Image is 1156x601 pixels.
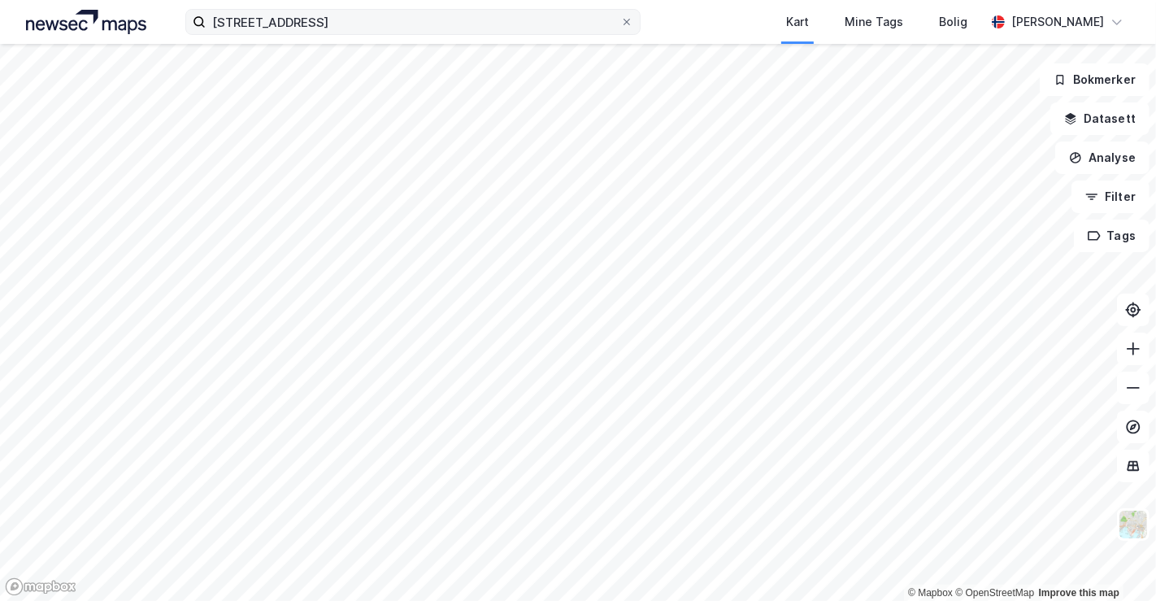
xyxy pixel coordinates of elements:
button: Filter [1071,181,1149,213]
img: logo.a4113a55bc3d86da70a041830d287a7e.svg [26,10,146,34]
button: Bokmerker [1040,63,1149,96]
button: Datasett [1050,102,1149,135]
a: Mapbox homepage [5,577,76,596]
button: Tags [1074,220,1149,252]
div: [PERSON_NAME] [1011,12,1104,32]
div: Mine Tags [845,12,903,32]
iframe: Chat Widget [1075,523,1156,601]
a: OpenStreetMap [955,587,1034,599]
input: Søk på adresse, matrikkel, gårdeiere, leietakere eller personer [206,10,620,34]
a: Improve this map [1039,587,1119,599]
a: Mapbox [908,587,953,599]
div: Kart [786,12,809,32]
img: Z [1118,509,1149,540]
div: Bolig [939,12,967,32]
button: Analyse [1055,142,1149,174]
